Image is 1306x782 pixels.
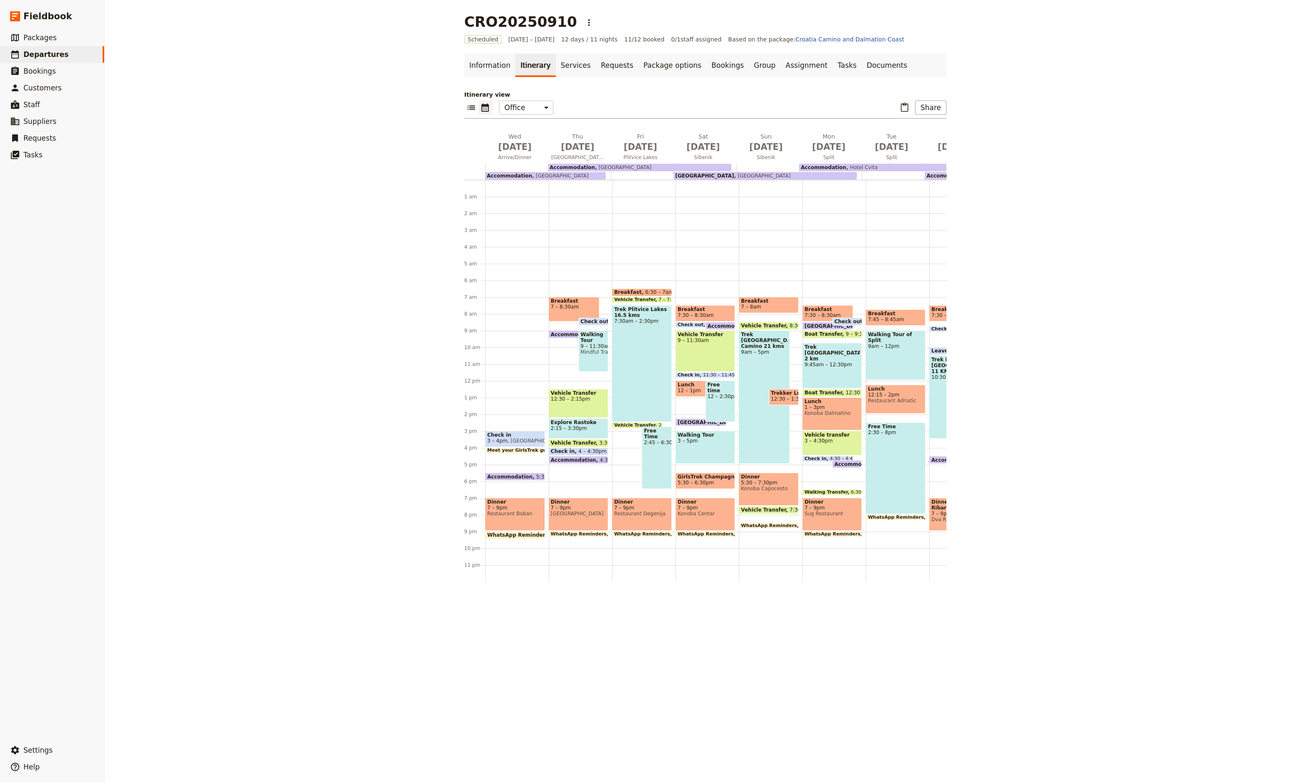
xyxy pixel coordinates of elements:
[551,532,610,537] span: WhatsApp Reminders
[802,180,866,582] div: Breakfast7:30 – 8:30am[GEOGRAPHIC_DATA]Check outBoat Transfer9 – 9:30amTrek [GEOGRAPHIC_DATA] 2 k...
[551,396,607,402] span: 12:30 – 2:15pm
[551,141,604,153] span: [DATE]
[464,210,485,217] div: 2 am
[931,374,978,380] span: 10:30am – 3:30pm
[834,461,883,467] span: Accommodation
[487,432,543,438] span: Check in
[678,480,714,486] span: 5:30 – 6:30pm
[799,154,859,161] span: Split
[834,319,866,324] span: Check out
[671,35,721,44] span: 0 / 1 staff assigned
[832,318,862,326] div: Check out
[769,389,799,405] div: Trekker Lunch12:30 – 1:30pm
[678,532,737,537] span: WhatsApp Reminders
[741,507,789,513] span: Vehicle Transfer
[614,132,667,153] h2: Fri
[532,173,589,179] span: [GEOGRAPHIC_DATA]
[614,499,670,505] span: Dinner
[464,260,485,267] div: 5 am
[805,323,867,329] span: [GEOGRAPHIC_DATA]
[676,418,726,426] div: [GEOGRAPHIC_DATA]
[515,54,555,77] a: Itinerary
[866,330,926,380] div: Walking Tour of Split9am – 12pm
[805,399,860,404] span: Lunch
[739,297,799,313] div: Breakfast7 – 8am
[614,532,674,537] span: WhatsApp Reminders
[805,499,860,505] span: Dinner
[678,419,740,425] span: [GEOGRAPHIC_DATA]
[551,298,597,304] span: Breakfast
[739,473,799,506] div: Dinner5:30 – 7:30pmKonoba Capocesto
[741,323,789,329] span: Vehicle Transfer
[868,398,923,404] span: Restaurant Adriatic
[464,528,485,535] div: 9 pm
[464,311,485,317] div: 8 am
[931,348,1007,354] span: Leave Luggage / Check in
[677,141,730,153] span: [DATE]
[741,332,787,349] span: Trek [GEOGRAPHIC_DATA] Camino 21 kms
[739,330,789,464] div: Trek [GEOGRAPHIC_DATA] Camino 21 kms9am – 5pm
[739,322,799,330] div: Vehicle Transfer8:30 – 9am
[596,54,638,77] a: Requests
[488,132,541,153] h2: Wed
[23,117,57,126] span: Suppliers
[624,35,664,44] span: 11/12 booked
[868,332,923,343] span: Walking Tour of Split
[487,532,552,538] span: WhatsApp Reminders
[638,54,706,77] a: Package options
[23,33,57,42] span: Packages
[805,490,851,495] span: Walking Transfer
[799,132,862,163] button: Mon [DATE]Split
[642,427,671,489] div: Free Time2:45 – 6:30pm
[549,330,599,338] div: Accommodation
[599,440,627,446] span: 3:30 – 4pm
[548,132,611,163] button: Thu [DATE][GEOGRAPHIC_DATA]
[23,763,40,771] span: Help
[736,154,796,161] span: Sibenik
[676,322,726,328] div: Check out8:30 – 8:45am
[929,347,989,355] div: Leave Luggage / Check in
[556,54,596,77] a: Services
[23,67,56,75] span: Bookings
[507,438,733,444] span: [GEOGRAPHIC_DATA]: [PERSON_NAME][STREET_ADDRESS] · 10000 [GEOGRAPHIC_DATA]
[611,154,670,161] span: Plitvice Lakes
[707,382,733,394] span: Free time
[846,165,878,170] span: Hotel Cvita
[802,389,862,397] div: Boat Transfer12:30 – 1pm
[705,322,735,330] div: Accommodation
[464,13,577,30] h1: CRO20250910
[789,323,818,329] span: 8:30 – 9am
[676,372,735,378] div: Check in11:30 – 11:45am
[614,306,670,318] span: Trek Plitvice Lakes 16.5 kms
[464,344,485,351] div: 10 am
[832,460,862,468] div: Accommodation
[485,498,545,531] div: Dinner7 – 9pmRestaurant Boban
[805,404,860,410] span: 1 – 3pm
[805,505,860,511] span: 7 – 9pm
[802,456,853,462] div: Check in4:30 – 4:45pm
[866,309,926,326] div: Breakfast7:45 – 8:45am
[805,390,846,396] span: Boat Transfer
[802,489,862,495] div: Walking Transfer6:30 – 6:50pm
[925,172,1045,180] div: Accommodation[PERSON_NAME]
[549,456,609,464] div: Accommodation4:30pm – 8:30am
[549,389,609,418] div: Vehicle Transfer12:30 – 2:15pm
[464,394,485,401] div: 1 pm
[644,440,669,445] span: 2:45 – 6:30pm
[464,294,485,301] div: 7 am
[741,486,797,491] span: Konoba Capocesto
[865,132,918,153] h2: Tue
[734,173,791,179] span: [GEOGRAPHIC_DATA]
[931,357,978,374] span: Trek Hvar to [GEOGRAPHIC_DATA] 11 KM
[551,304,597,310] span: 7 – 8:30am
[464,495,485,502] div: 7 pm
[464,478,485,485] div: 6 pm
[23,100,40,109] span: Staff
[464,378,485,384] div: 12 pm
[851,490,884,495] span: 6:30 – 6:50pm
[487,505,543,511] span: 7 – 9pm
[485,163,1239,180] div: Accommodation[GEOGRAPHIC_DATA][GEOGRAPHIC_DATA][GEOGRAPHIC_DATA]Accommodation[PERSON_NAME]Accommo...
[611,132,674,163] button: Fri [DATE]Plitvice Lakes
[644,428,669,440] span: Free Time
[549,297,599,322] div: Breakfast7 – 8:30am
